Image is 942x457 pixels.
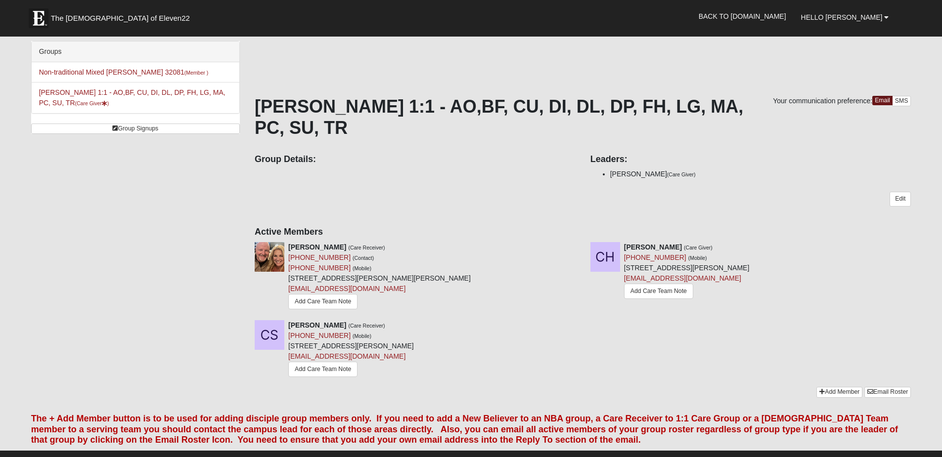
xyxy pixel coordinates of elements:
[288,352,405,360] a: [EMAIL_ADDRESS][DOMAIN_NAME]
[667,171,696,177] small: (Care Giver)
[39,68,209,76] a: Non-traditional Mixed [PERSON_NAME] 32081(Member )
[624,253,686,261] a: [PHONE_NUMBER]
[51,13,190,23] span: The [DEMOGRAPHIC_DATA] of Eleven22
[684,245,713,250] small: (Care Giver)
[890,192,911,206] a: Edit
[353,255,374,261] small: (Contact)
[31,414,898,445] font: The + Add Member button is to be used for adding disciple group members only. If you need to add ...
[773,97,872,105] span: Your communication preference:
[288,320,414,379] div: [STREET_ADDRESS][PERSON_NAME]
[288,243,346,251] strong: [PERSON_NAME]
[288,294,358,309] a: Add Care Team Note
[624,242,750,301] div: [STREET_ADDRESS][PERSON_NAME]
[288,253,351,261] a: [PHONE_NUMBER]
[39,88,225,107] a: [PERSON_NAME] 1:1 - AO,BF, CU, DI, DL, DP, FH, LG, MA, PC, SU, TR(Care Giver)
[794,5,897,30] a: Hello [PERSON_NAME]
[624,274,741,282] a: [EMAIL_ADDRESS][DOMAIN_NAME]
[288,242,471,313] div: [STREET_ADDRESS][PERSON_NAME][PERSON_NAME]
[75,100,109,106] small: (Care Giver )
[801,13,883,21] span: Hello [PERSON_NAME]
[31,124,240,134] a: Group Signups
[255,96,911,138] h1: [PERSON_NAME] 1:1 - AO,BF, CU, DI, DL, DP, FH, LG, MA, PC, SU, TR
[624,243,682,251] strong: [PERSON_NAME]
[892,96,911,106] a: SMS
[610,169,911,179] li: [PERSON_NAME]
[29,8,48,28] img: Eleven22 logo
[348,323,385,329] small: (Care Receiver)
[288,321,346,329] strong: [PERSON_NAME]
[691,4,794,29] a: Back to [DOMAIN_NAME]
[184,70,208,76] small: (Member )
[255,227,911,238] h4: Active Members
[32,42,239,62] div: Groups
[590,154,911,165] h4: Leaders:
[864,387,911,397] a: Email Roster
[288,285,405,292] a: [EMAIL_ADDRESS][DOMAIN_NAME]
[255,154,576,165] h4: Group Details:
[353,265,371,271] small: (Mobile)
[288,362,358,377] a: Add Care Team Note
[288,332,351,339] a: [PHONE_NUMBER]
[624,284,693,299] a: Add Care Team Note
[348,245,385,250] small: (Care Receiver)
[24,3,222,28] a: The [DEMOGRAPHIC_DATA] of Eleven22
[816,387,862,397] a: Add Member
[353,333,371,339] small: (Mobile)
[872,96,893,105] a: Email
[288,264,351,272] a: [PHONE_NUMBER]
[688,255,707,261] small: (Mobile)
